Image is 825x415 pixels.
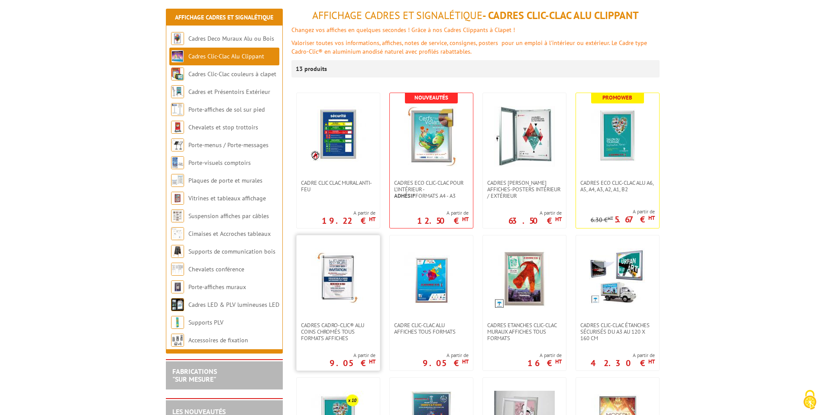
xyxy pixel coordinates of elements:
[591,360,655,366] p: 42.30 €
[648,214,655,222] sup: HT
[508,209,562,216] span: A partir de
[417,209,469,216] span: A partir de
[417,218,469,223] p: 12.50 €
[527,360,562,366] p: 16 €
[799,389,821,411] img: Cookies (fenêtre modale)
[310,106,366,162] img: Cadre CLIC CLAC Mural ANTI-FEU
[171,174,184,187] img: Plaques de porte et murales
[330,360,375,366] p: 9.05 €
[297,180,380,193] a: Cadre CLIC CLAC Mural ANTI-FEU
[576,180,659,193] a: Cadres Eco Clic-Clac alu A6, A5, A4, A3, A2, A1, B2
[188,336,248,344] a: Accessoires de fixation
[301,180,375,193] span: Cadre CLIC CLAC Mural ANTI-FEU
[483,180,566,199] a: Cadres [PERSON_NAME] affiches-posters intérieur / extérieur
[291,10,660,21] h1: - Cadres Clic-Clac Alu Clippant
[188,35,274,42] a: Cadres Deco Muraux Alu ou Bois
[188,265,244,273] a: Chevalets conférence
[608,215,613,221] sup: HT
[591,352,655,359] span: A partir de
[171,68,184,80] img: Cadres Clic-Clac couleurs à clapet
[494,248,555,309] img: Cadres Etanches Clic-Clac muraux affiches tous formats
[171,245,184,258] img: Supports de communication bois
[188,70,276,78] a: Cadres Clic-Clac couleurs à clapet
[308,248,369,309] img: Cadres Cadro-Clic® Alu coins chromés tous formats affiches
[487,180,562,199] span: Cadres [PERSON_NAME] affiches-posters intérieur / extérieur
[188,283,246,291] a: Porte-affiches muraux
[188,230,271,238] a: Cimaises et Accroches tableaux
[171,192,184,205] img: Vitrines et tableaux affichage
[188,52,264,60] a: Cadres Clic-Clac Alu Clippant
[188,318,223,326] a: Supports PLV
[394,322,469,335] span: Cadre Clic-Clac Alu affiches tous formats
[188,177,262,184] a: Plaques de porte et murales
[188,212,269,220] a: Suspension affiches par câbles
[171,280,184,293] img: Porte-affiches muraux
[591,217,613,223] p: 6.30 €
[188,248,275,255] a: Supports de communication bois
[508,218,562,223] p: 63.50 €
[580,180,655,193] span: Cadres Eco Clic-Clac alu A6, A5, A4, A3, A2, A1, B2
[483,322,566,341] a: Cadres Etanches Clic-Clac muraux affiches tous formats
[188,88,270,96] a: Cadres et Présentoirs Extérieur
[591,208,655,215] span: A partir de
[487,322,562,341] span: Cadres Etanches Clic-Clac muraux affiches tous formats
[602,94,632,101] b: Promoweb
[171,227,184,240] img: Cimaises et Accroches tableaux
[401,248,462,309] img: Cadre Clic-Clac Alu affiches tous formats
[171,138,184,151] img: Porte-menus / Porte-messages
[171,50,184,63] img: Cadres Clic-Clac Alu Clippant
[188,194,266,202] a: Vitrines et tableaux affichage
[171,316,184,329] img: Supports PLV
[171,85,184,98] img: Cadres et Présentoirs Extérieur
[291,39,647,55] font: Valoriser toutes vos informations, affiches, notes de service, consignes, posters pour un emploi ...
[423,352,469,359] span: A partir de
[615,217,655,222] p: 5.67 €
[795,386,825,415] button: Cookies (fenêtre modale)
[390,322,473,335] a: Cadre Clic-Clac Alu affiches tous formats
[188,159,251,167] a: Porte-visuels comptoirs
[291,26,515,34] font: Changez vos affiches en quelques secondes ! Grâce à nos Cadres Clippants à Clapet !
[312,9,482,22] span: Affichage Cadres et Signalétique
[171,32,184,45] img: Cadres Deco Muraux Alu ou Bois
[172,367,217,383] a: FABRICATIONS"Sur Mesure"
[494,106,555,167] img: Cadres vitrines affiches-posters intérieur / extérieur
[423,360,469,366] p: 9.05 €
[322,209,375,216] span: A partir de
[171,263,184,276] img: Chevalets conférence
[188,141,269,149] a: Porte-menus / Porte-messages
[580,322,655,341] span: Cadres Clic-Clac Étanches Sécurisés du A3 au 120 x 160 cm
[171,156,184,169] img: Porte-visuels comptoirs
[296,60,328,77] p: 13 produits
[589,248,646,305] img: Cadres Clic-Clac Étanches Sécurisés du A3 au 120 x 160 cm
[390,180,473,199] a: Cadres Eco Clic-Clac pour l'intérieur -Adhésifformats A4 - A3
[171,121,184,134] img: Chevalets et stop trottoirs
[394,192,415,199] strong: Adhésif
[171,298,184,311] img: Cadres LED & PLV lumineuses LED
[188,106,265,113] a: Porte-affiches de sol sur pied
[555,216,562,223] sup: HT
[462,358,469,365] sup: HT
[369,216,375,223] sup: HT
[188,301,279,309] a: Cadres LED & PLV lumineuses LED
[322,218,375,223] p: 19.22 €
[394,180,469,199] span: Cadres Eco Clic-Clac pour l'intérieur - formats A4 - A3
[576,322,659,341] a: Cadres Clic-Clac Étanches Sécurisés du A3 au 120 x 160 cm
[171,209,184,222] img: Suspension affiches par câbles
[414,94,448,101] b: Nouveautés
[171,103,184,116] img: Porte-affiches de sol sur pied
[301,322,375,341] span: Cadres Cadro-Clic® Alu coins chromés tous formats affiches
[297,322,380,341] a: Cadres Cadro-Clic® Alu coins chromés tous formats affiches
[188,123,258,131] a: Chevalets et stop trottoirs
[555,358,562,365] sup: HT
[527,352,562,359] span: A partir de
[587,106,648,167] img: Cadres Eco Clic-Clac alu A6, A5, A4, A3, A2, A1, B2
[462,216,469,223] sup: HT
[648,358,655,365] sup: HT
[171,334,184,347] img: Accessoires de fixation
[401,106,462,167] img: Cadres Eco Clic-Clac pour l'intérieur - <strong>Adhésif</strong> formats A4 - A3
[330,352,375,359] span: A partir de
[369,358,375,365] sup: HT
[175,13,273,21] a: Affichage Cadres et Signalétique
